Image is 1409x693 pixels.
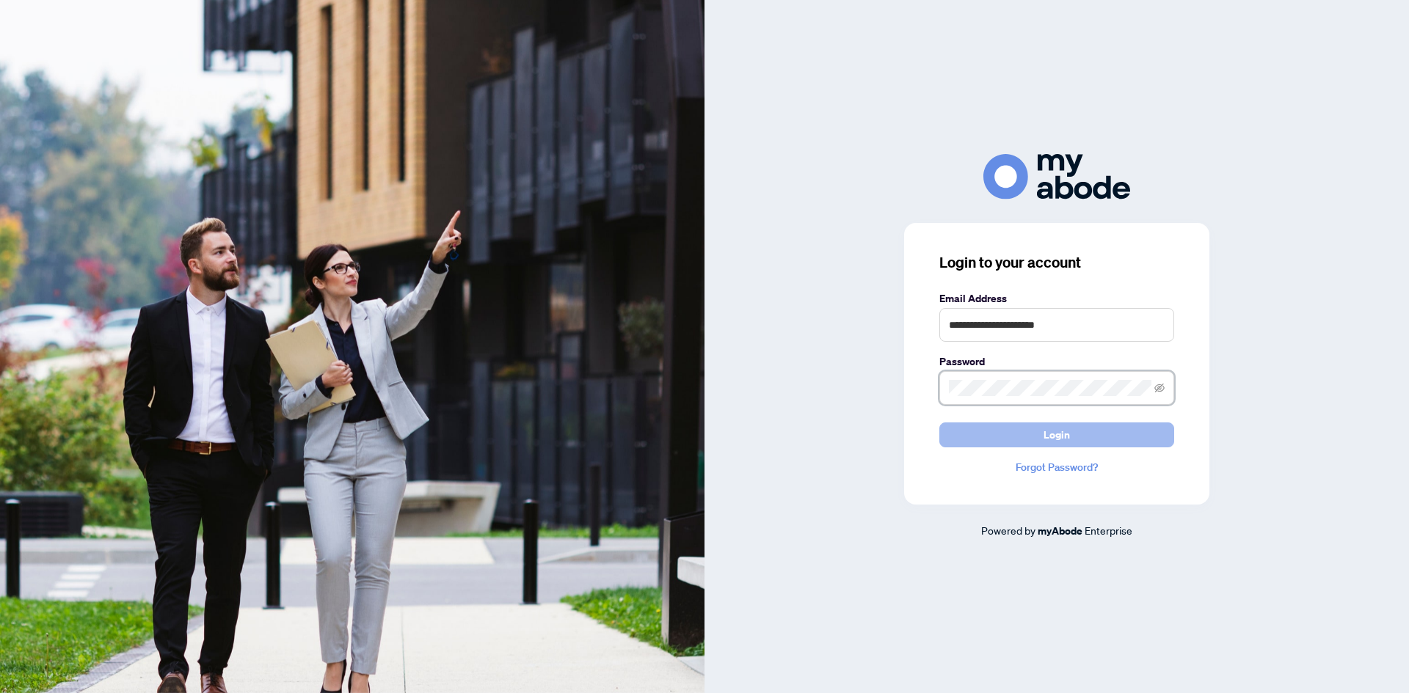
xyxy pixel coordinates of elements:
[983,154,1130,199] img: ma-logo
[1044,423,1070,447] span: Login
[1085,524,1132,537] span: Enterprise
[939,252,1174,273] h3: Login to your account
[1154,383,1165,393] span: eye-invisible
[981,524,1035,537] span: Powered by
[939,459,1174,475] a: Forgot Password?
[939,353,1174,370] label: Password
[939,290,1174,307] label: Email Address
[1038,523,1082,539] a: myAbode
[939,422,1174,447] button: Login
